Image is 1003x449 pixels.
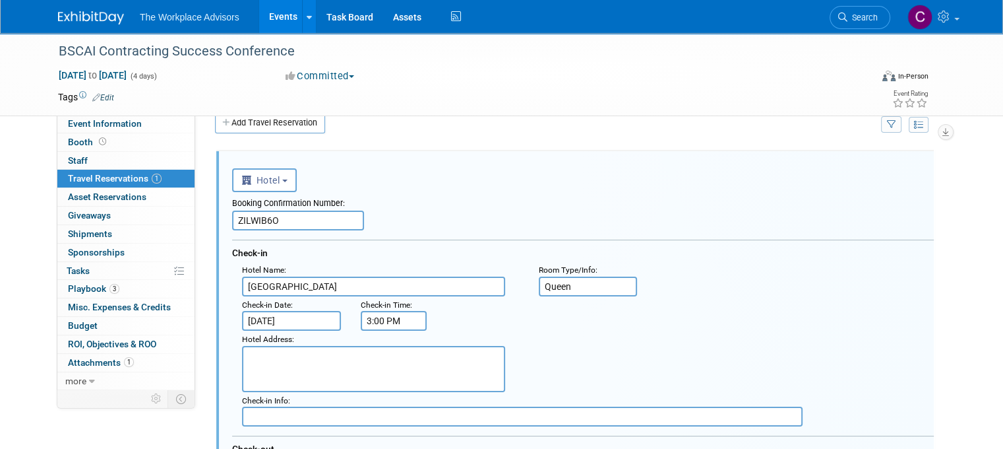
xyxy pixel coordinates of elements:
span: Asset Reservations [68,191,146,202]
div: In-Person [897,71,928,81]
span: 1 [152,174,162,184]
a: Attachments1 [57,354,195,372]
div: Booking Confirmation Number: [232,192,934,211]
span: Booth not reserved yet [96,137,109,147]
a: Giveaways [57,207,195,224]
a: Shipments [57,225,195,243]
span: Check-in [232,248,268,258]
span: 1 [124,357,134,367]
td: Personalize Event Tab Strip [145,390,168,407]
a: Sponsorships [57,244,195,261]
span: Search [847,13,878,22]
span: Check-in Info [242,396,288,405]
a: Misc. Expenses & Credits [57,298,195,316]
a: Staff [57,152,195,170]
a: Tasks [57,262,195,280]
span: Booth [68,137,109,147]
span: Staff [68,155,88,166]
span: Misc. Expenses & Credits [68,302,171,312]
a: more [57,372,195,390]
span: Travel Reservations [68,173,162,184]
div: BSCAI Contracting Success Conference [54,40,855,63]
span: (4 days) [129,72,157,81]
small: : [539,265,597,275]
span: more [65,376,86,386]
img: Format-Inperson.png [882,71,896,81]
a: Add Travel Reservation [215,112,325,133]
div: Event Rating [892,90,928,97]
small: : [361,300,412,310]
a: Budget [57,317,195,335]
span: 3 [109,284,119,294]
span: Attachments [68,357,134,368]
a: Edit [92,93,114,102]
button: Hotel [232,168,297,192]
i: Filter by Traveler [887,121,896,129]
span: Tasks [67,265,90,276]
a: ROI, Objectives & ROO [57,335,195,353]
button: Committed [281,69,359,83]
small: : [242,265,286,275]
span: Giveaways [68,210,111,221]
span: Playbook [68,283,119,294]
td: Toggle Event Tabs [168,390,195,407]
a: Travel Reservations1 [57,170,195,188]
a: Booth [57,133,195,151]
body: Rich Text Area. Press ALT-0 for help. [7,5,683,18]
small: : [242,396,290,405]
a: Playbook3 [57,280,195,298]
div: Event Format [800,69,928,88]
span: Hotel Name [242,265,284,275]
td: Tags [58,90,114,104]
span: Shipments [68,228,112,239]
span: Check-in Date [242,300,291,310]
a: Search [830,6,890,29]
a: Asset Reservations [57,188,195,206]
img: ExhibitDay [58,11,124,24]
span: to [86,70,99,81]
span: The Workplace Advisors [140,12,239,22]
span: Room Type/Info [539,265,595,275]
span: Budget [68,320,98,331]
a: Event Information [57,115,195,133]
small: : [242,300,293,310]
span: Sponsorships [68,247,125,258]
span: Hotel [241,175,280,186]
span: Event Information [68,118,142,129]
span: Hotel Address [242,335,292,344]
small: : [242,335,294,344]
span: ROI, Objectives & ROO [68,339,156,349]
span: Check-in Time [361,300,410,310]
span: [DATE] [DATE] [58,69,127,81]
img: Claudia St. John [907,5,932,30]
